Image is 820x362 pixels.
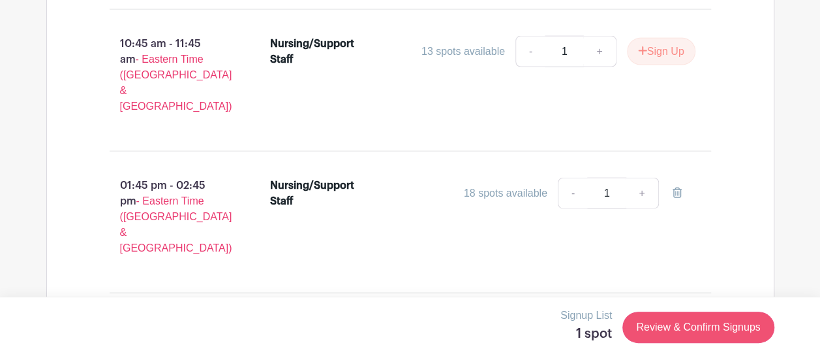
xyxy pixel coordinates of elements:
[626,178,658,209] a: +
[120,54,232,112] span: - Eastern Time ([GEOGRAPHIC_DATA] & [GEOGRAPHIC_DATA])
[622,312,774,343] a: Review & Confirm Signups
[583,36,616,67] a: +
[89,31,250,120] p: 10:45 am - 11:45 am
[464,186,547,201] div: 18 spots available
[560,326,612,342] h5: 1 spot
[421,44,505,59] div: 13 spots available
[560,308,612,323] p: Signup List
[627,38,695,65] button: Sign Up
[270,178,361,209] div: Nursing/Support Staff
[89,173,250,261] p: 01:45 pm - 02:45 pm
[270,36,361,67] div: Nursing/Support Staff
[558,178,588,209] a: -
[120,195,232,254] span: - Eastern Time ([GEOGRAPHIC_DATA] & [GEOGRAPHIC_DATA])
[515,36,545,67] a: -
